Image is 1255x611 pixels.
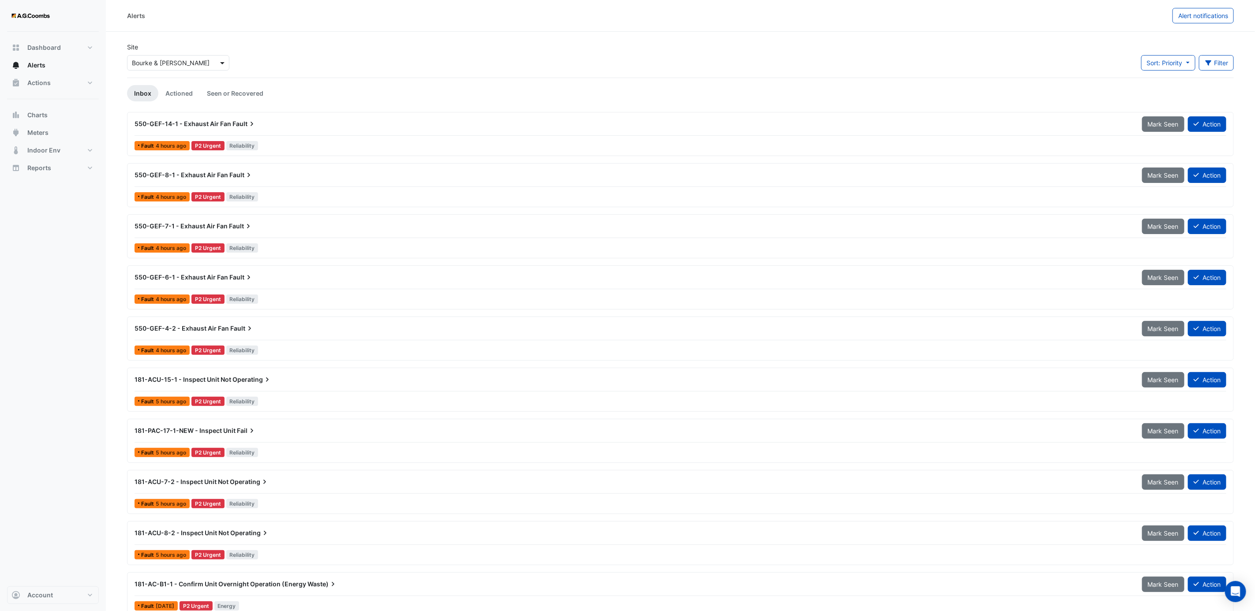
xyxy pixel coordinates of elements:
button: Charts [7,106,99,124]
span: Account [27,591,53,600]
span: Reliability [226,550,258,559]
span: Fault [141,246,156,251]
button: Indoor Env [7,142,99,159]
span: 181-ACU-15-1 - Inspect Unit Not [135,376,231,383]
span: Mon 08-Sep-2025 07:45 AEST [156,142,186,149]
div: P2 Urgent [191,294,225,304]
span: Fault [141,194,156,200]
span: Fault [141,501,156,507]
label: Site [127,42,138,52]
span: 550-GEF-14-1 - Exhaust Air Fan [135,120,231,127]
button: Dashboard [7,39,99,56]
app-icon: Dashboard [11,43,20,52]
span: Fault [229,273,253,282]
span: Operating [230,477,269,486]
span: 181-AC-B1-1 - Confirm Unit Overnight Operation (Energy [135,580,306,588]
app-icon: Actions [11,78,20,87]
span: Fault [141,450,156,455]
span: Fail [237,426,256,435]
app-icon: Indoor Env [11,146,20,155]
button: Filter [1199,55,1234,71]
button: Alert notifications [1173,8,1234,23]
div: P2 Urgent [180,601,213,611]
button: Mark Seen [1142,577,1184,592]
span: Reliability [226,346,258,355]
span: Mon 08-Sep-2025 07:30 AEST [156,500,186,507]
div: P2 Urgent [191,550,225,559]
span: Mon 08-Sep-2025 07:30 AEST [156,551,186,558]
span: Mark Seen [1148,223,1179,230]
button: Action [1188,321,1226,336]
span: Reliability [226,141,258,150]
span: Mon 08-Sep-2025 07:45 AEST [156,296,186,302]
button: Actions [7,74,99,92]
app-icon: Alerts [11,61,20,70]
span: Charts [27,111,48,119]
span: 550-GEF-4-2 - Exhaust Air Fan [135,324,229,332]
button: Action [1188,168,1226,183]
span: Meters [27,128,49,137]
button: Action [1188,270,1226,285]
span: 550-GEF-7-1 - Exhaust Air Fan [135,222,228,230]
app-icon: Charts [11,111,20,119]
a: Actioned [158,85,200,101]
button: Alerts [7,56,99,74]
span: Mark Seen [1148,274,1179,281]
div: P2 Urgent [191,346,225,355]
span: Operating [232,375,272,384]
span: Sat 06-Sep-2025 01:00 AEST [156,603,174,609]
span: Indoor Env [27,146,60,155]
span: Mark Seen [1148,376,1179,384]
span: 550-GEF-6-1 - Exhaust Air Fan [135,273,228,281]
app-icon: Reports [11,164,20,172]
span: Fault [141,348,156,353]
span: Fault [141,552,156,558]
div: Alerts [127,11,145,20]
button: Action [1188,372,1226,387]
span: Waste) [307,580,337,589]
span: Sort: Priority [1147,59,1183,67]
span: Reliability [226,294,258,304]
button: Action [1188,474,1226,490]
app-icon: Meters [11,128,20,137]
button: Mark Seen [1142,168,1184,183]
div: P2 Urgent [191,243,225,253]
span: Fault [229,171,253,179]
span: Actions [27,78,51,87]
span: Mark Seen [1148,120,1179,128]
span: Reliability [226,243,258,253]
span: Alerts [27,61,45,70]
span: Reliability [226,397,258,406]
span: Energy [214,601,240,611]
div: P2 Urgent [191,499,225,508]
button: Mark Seen [1142,474,1184,490]
a: Inbox [127,85,158,101]
span: 181-PAC-17-1-NEW - Inspect Unit [135,427,236,434]
button: Meters [7,124,99,142]
button: Action [1188,577,1226,592]
span: Alert notifications [1178,12,1228,19]
button: Action [1188,219,1226,234]
button: Mark Seen [1142,116,1184,132]
div: P2 Urgent [191,397,225,406]
button: Action [1188,525,1226,541]
span: Fault [141,297,156,302]
span: Fault [229,222,253,231]
span: Mark Seen [1148,325,1179,332]
img: Company Logo [11,7,50,25]
span: Mark Seen [1148,478,1179,486]
span: Operating [230,529,270,537]
span: Fault [141,604,156,609]
span: 550-GEF-8-1 - Exhaust Air Fan [135,171,228,179]
span: Fault [232,119,256,128]
span: Mon 08-Sep-2025 07:45 AEST [156,347,186,354]
button: Mark Seen [1142,321,1184,336]
button: Mark Seen [1142,372,1184,387]
span: Fault [230,324,254,333]
button: Reports [7,159,99,177]
div: P2 Urgent [191,141,225,150]
span: Reliability [226,192,258,201]
span: 181-ACU-8-2 - Inspect Unit Not [135,529,229,536]
button: Account [7,586,99,604]
button: Action [1188,423,1226,439]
